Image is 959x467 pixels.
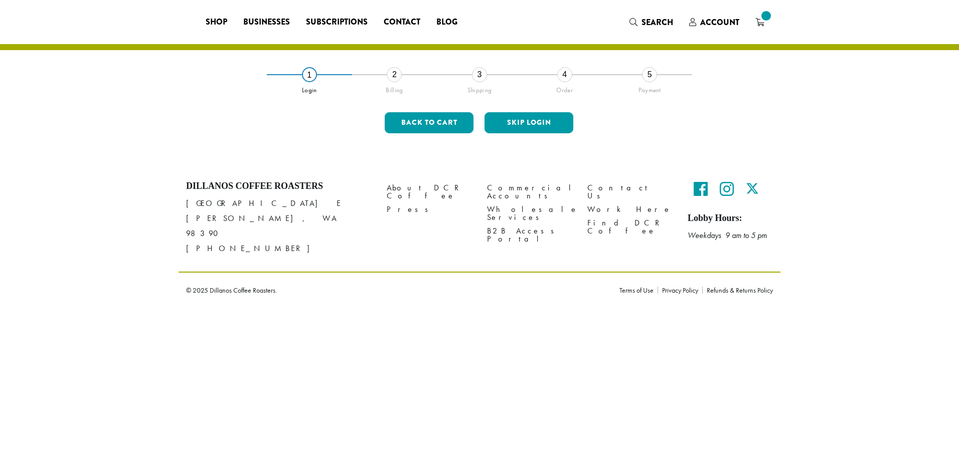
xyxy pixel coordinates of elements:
[437,82,522,94] div: Shipping
[522,82,607,94] div: Order
[587,203,673,216] a: Work Here
[587,181,673,202] a: Contact Us
[235,14,298,30] a: Businesses
[352,82,437,94] div: Billing
[487,224,572,246] a: B2B Access Portal
[700,17,739,28] span: Account
[186,196,372,256] p: [GEOGRAPHIC_DATA] E [PERSON_NAME], WA 98390 [PHONE_NUMBER]
[621,14,681,31] a: Search
[267,82,352,94] div: Login
[186,287,604,294] p: © 2025 Dillanos Coffee Roasters.
[658,287,702,294] a: Privacy Policy
[186,181,372,192] h4: Dillanos Coffee Roasters
[619,287,658,294] a: Terms of Use
[302,67,317,82] div: 1
[387,203,472,216] a: Press
[642,67,657,82] div: 5
[387,67,402,82] div: 2
[702,287,773,294] a: Refunds & Returns Policy
[376,14,428,30] a: Contact
[688,230,767,241] em: Weekdays 9 am to 5 pm
[198,14,235,30] a: Shop
[607,82,692,94] div: Payment
[384,16,420,29] span: Contact
[428,14,465,30] a: Blog
[387,181,472,202] a: About DCR Coffee
[243,16,290,29] span: Businesses
[487,181,572,202] a: Commercial Accounts
[688,213,773,224] h5: Lobby Hours:
[472,67,487,82] div: 3
[206,16,227,29] span: Shop
[642,17,673,28] span: Search
[587,216,673,238] a: Find DCR Coffee
[557,67,572,82] div: 4
[487,203,572,224] a: Wholesale Services
[485,112,573,133] button: Skip Login
[385,112,473,133] button: Back to cart
[681,14,747,31] a: Account
[298,14,376,30] a: Subscriptions
[436,16,457,29] span: Blog
[306,16,368,29] span: Subscriptions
